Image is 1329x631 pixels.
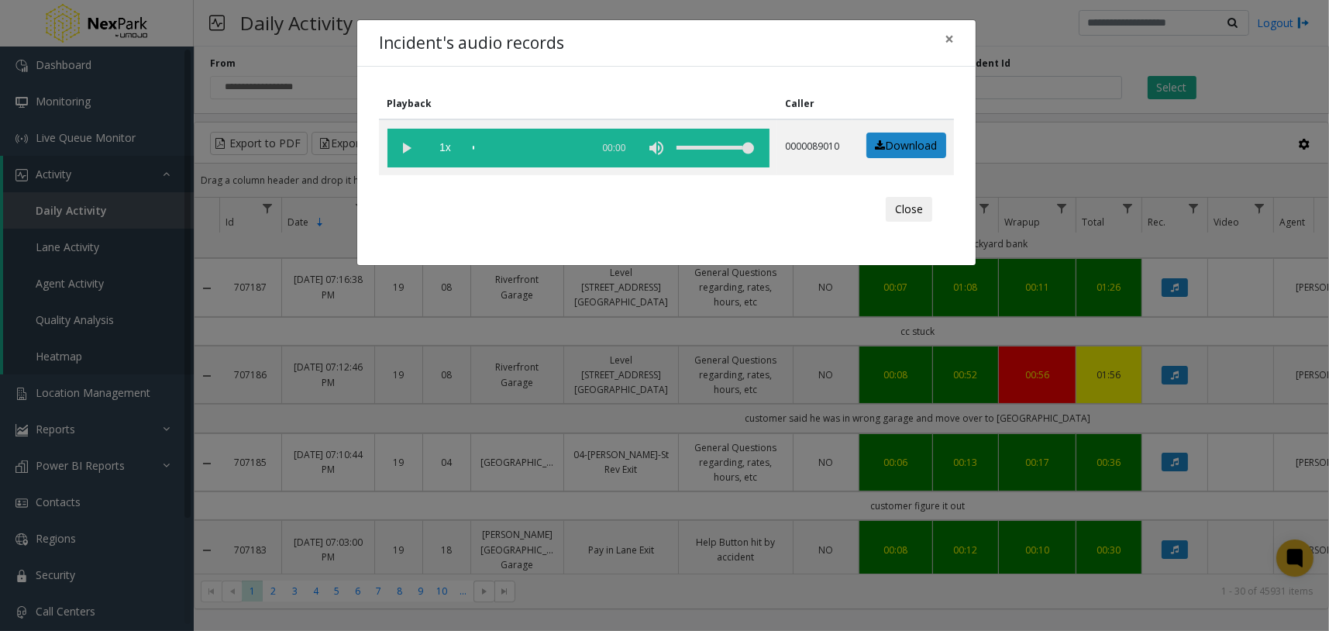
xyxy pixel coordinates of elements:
[473,129,584,167] div: scrub bar
[786,140,845,153] p: 0000089010
[426,129,465,167] span: playback speed button
[945,28,954,50] span: ×
[677,129,754,167] div: volume level
[379,31,564,56] h4: Incident's audio records
[886,197,932,222] button: Close
[777,88,852,119] th: Caller
[379,88,777,119] th: Playback
[866,133,946,159] a: Download
[934,20,965,58] button: Close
